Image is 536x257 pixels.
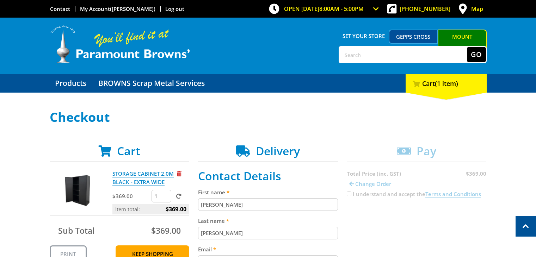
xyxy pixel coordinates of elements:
span: Cart [117,143,140,158]
a: Gepps Cross [389,30,438,44]
span: Sub Total [58,225,94,236]
input: Please enter your last name. [198,227,338,239]
a: Go to the Contact page [50,5,70,12]
a: Go to the My Account page [80,5,155,12]
input: Search [339,47,467,62]
span: $369.00 [151,225,181,236]
h2: Contact Details [198,169,338,183]
button: Go [467,47,486,62]
span: 8:00am - 5:00pm [319,5,364,13]
p: Item total: [112,204,189,214]
img: STORAGE CABINET 2.0M BLACK - EXTRA WIDE [56,169,99,212]
a: Mount [PERSON_NAME] [438,30,487,56]
label: First name [198,188,338,196]
input: Please enter your first name. [198,198,338,211]
div: Cart [406,74,487,93]
img: Paramount Browns' [50,25,191,64]
a: Log out [165,5,184,12]
label: Last name [198,217,338,225]
span: (1 item) [435,79,458,88]
a: Go to the Products page [50,74,92,93]
a: Remove from cart [177,170,181,177]
span: ([PERSON_NAME]) [110,5,155,12]
span: OPEN [DATE] [284,5,364,13]
p: $369.00 [112,192,150,200]
span: $369.00 [166,204,186,214]
a: Go to the BROWNS Scrap Metal Services page [93,74,210,93]
h1: Checkout [50,110,487,124]
span: Set your store [339,30,389,42]
span: Delivery [256,143,300,158]
a: STORAGE CABINET 2.0M BLACK - EXTRA WIDE [112,170,174,186]
label: Email [198,245,338,253]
